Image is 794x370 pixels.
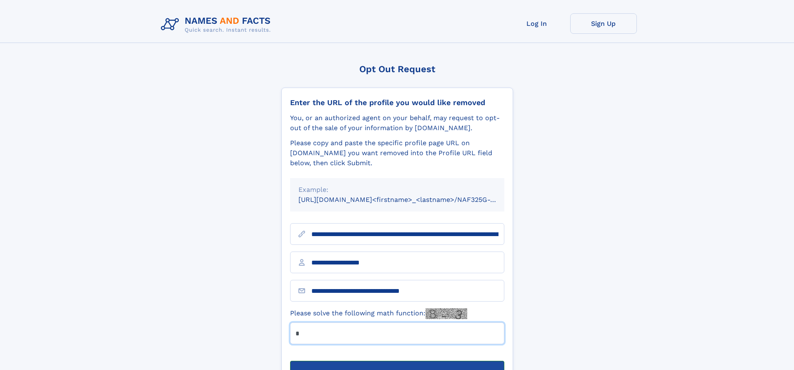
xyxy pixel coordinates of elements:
[281,64,513,74] div: Opt Out Request
[503,13,570,34] a: Log In
[570,13,637,34] a: Sign Up
[290,138,504,168] div: Please copy and paste the specific profile page URL on [DOMAIN_NAME] you want removed into the Pr...
[298,196,520,204] small: [URL][DOMAIN_NAME]<firstname>_<lastname>/NAF325G-xxxxxxxx
[298,185,496,195] div: Example:
[290,113,504,133] div: You, or an authorized agent on your behalf, may request to opt-out of the sale of your informatio...
[290,308,467,319] label: Please solve the following math function:
[158,13,278,36] img: Logo Names and Facts
[290,98,504,107] div: Enter the URL of the profile you would like removed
